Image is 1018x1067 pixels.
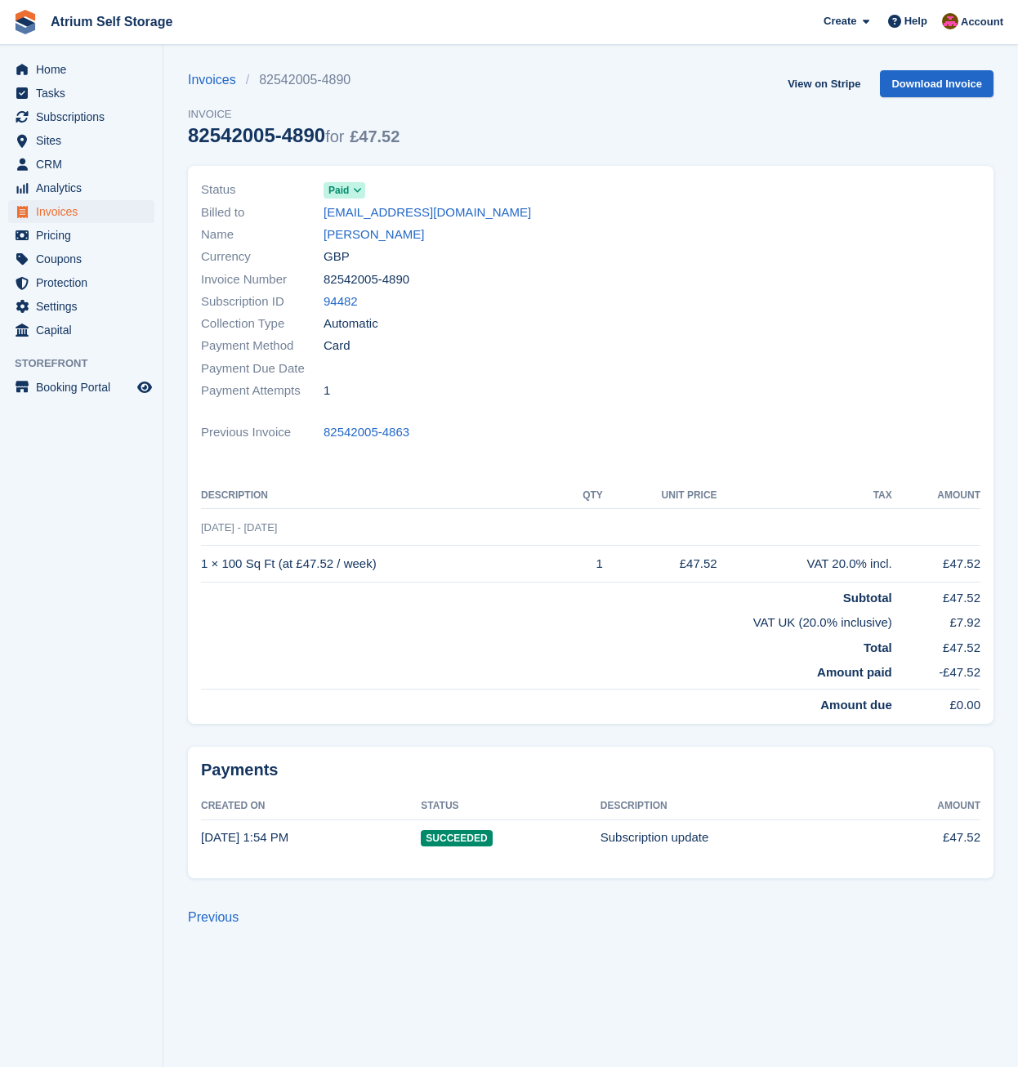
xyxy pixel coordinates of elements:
[201,607,892,632] td: VAT UK (20.0% inclusive)
[201,546,561,583] td: 1 × 100 Sq Ft (at £47.52 / week)
[601,793,873,819] th: Description
[36,248,134,270] span: Coupons
[201,521,277,533] span: [DATE] - [DATE]
[135,377,154,397] a: Preview store
[892,483,980,509] th: Amount
[820,698,892,712] strong: Amount due
[904,13,927,29] span: Help
[421,830,492,846] span: Succeeded
[892,657,980,689] td: -£47.52
[892,546,980,583] td: £47.52
[324,248,350,266] span: GBP
[961,14,1003,30] span: Account
[880,70,993,97] a: Download Invoice
[201,292,324,311] span: Subscription ID
[717,483,892,509] th: Tax
[8,200,154,223] a: menu
[781,70,867,97] a: View on Stripe
[8,105,154,128] a: menu
[201,203,324,222] span: Billed to
[8,82,154,105] a: menu
[201,483,561,509] th: Description
[8,319,154,342] a: menu
[188,910,239,924] a: Previous
[8,153,154,176] a: menu
[8,376,154,399] a: menu
[324,181,365,199] a: Paid
[201,382,324,400] span: Payment Attempts
[892,632,980,658] td: £47.52
[942,13,958,29] img: Mark Rhodes
[36,224,134,247] span: Pricing
[324,382,330,400] span: 1
[324,315,378,333] span: Automatic
[892,607,980,632] td: £7.92
[36,129,134,152] span: Sites
[36,153,134,176] span: CRM
[8,129,154,152] a: menu
[8,271,154,294] a: menu
[201,248,324,266] span: Currency
[36,176,134,199] span: Analytics
[873,793,980,819] th: Amount
[201,760,980,780] h2: Payments
[201,423,324,442] span: Previous Invoice
[201,225,324,244] span: Name
[188,124,400,146] div: 82542005-4890
[603,483,717,509] th: Unit Price
[601,819,873,855] td: Subscription update
[188,70,400,90] nav: breadcrumbs
[201,315,324,333] span: Collection Type
[15,355,163,372] span: Storefront
[201,181,324,199] span: Status
[36,319,134,342] span: Capital
[603,546,717,583] td: £47.52
[817,665,892,679] strong: Amount paid
[324,337,350,355] span: Card
[892,582,980,607] td: £47.52
[324,292,358,311] a: 94482
[36,200,134,223] span: Invoices
[44,8,179,35] a: Atrium Self Storage
[36,58,134,81] span: Home
[13,10,38,34] img: stora-icon-8386f47178a22dfd0bd8f6a31ec36ba5ce8667c1dd55bd0f319d3a0aa187defe.svg
[188,106,400,123] span: Invoice
[201,359,324,378] span: Payment Due Date
[36,271,134,294] span: Protection
[36,105,134,128] span: Subscriptions
[8,58,154,81] a: menu
[350,127,400,145] span: £47.52
[324,225,424,244] a: [PERSON_NAME]
[561,546,603,583] td: 1
[324,423,409,442] a: 82542005-4863
[561,483,603,509] th: QTY
[188,70,246,90] a: Invoices
[36,376,134,399] span: Booking Portal
[325,127,344,145] span: for
[824,13,856,29] span: Create
[36,82,134,105] span: Tasks
[8,295,154,318] a: menu
[421,793,600,819] th: Status
[873,819,980,855] td: £47.52
[328,183,349,198] span: Paid
[324,203,531,222] a: [EMAIL_ADDRESS][DOMAIN_NAME]
[201,337,324,355] span: Payment Method
[201,830,288,844] time: 2025-08-19 12:54:59 UTC
[843,591,892,605] strong: Subtotal
[8,224,154,247] a: menu
[8,176,154,199] a: menu
[717,555,892,574] div: VAT 20.0% incl.
[201,270,324,289] span: Invoice Number
[36,295,134,318] span: Settings
[324,270,409,289] span: 82542005-4890
[864,641,892,654] strong: Total
[201,793,421,819] th: Created On
[8,248,154,270] a: menu
[892,689,980,714] td: £0.00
